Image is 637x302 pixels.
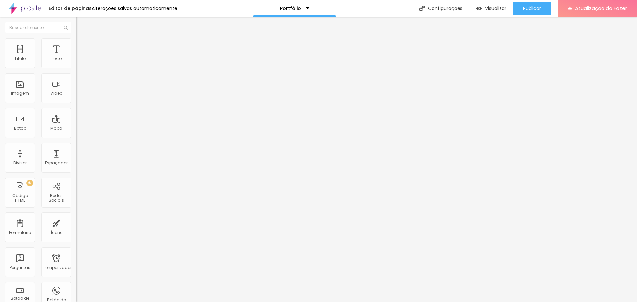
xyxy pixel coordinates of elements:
[76,17,637,302] iframe: Editor
[428,5,462,12] font: Configurações
[64,26,68,30] img: Ícone
[49,5,92,12] font: Editor de páginas
[11,91,29,96] font: Imagem
[50,91,62,96] font: Vídeo
[9,230,31,235] font: Formulário
[50,125,62,131] font: Mapa
[419,6,425,11] img: Ícone
[485,5,506,12] font: Visualizar
[513,2,551,15] button: Publicar
[575,5,627,12] font: Atualização do Fazer
[13,160,27,166] font: Divisor
[14,125,26,131] font: Botão
[43,265,72,270] font: Temporizador
[12,193,28,203] font: Código HTML
[280,5,301,12] font: Portfólio
[523,5,541,12] font: Publicar
[469,2,513,15] button: Visualizar
[49,193,64,203] font: Redes Sociais
[51,230,62,235] font: Ícone
[45,160,68,166] font: Espaçador
[10,265,30,270] font: Perguntas
[476,6,482,11] img: view-1.svg
[51,56,62,61] font: Texto
[5,22,71,33] input: Buscar elemento
[14,56,26,61] font: Título
[92,5,177,12] font: Alterações salvas automaticamente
